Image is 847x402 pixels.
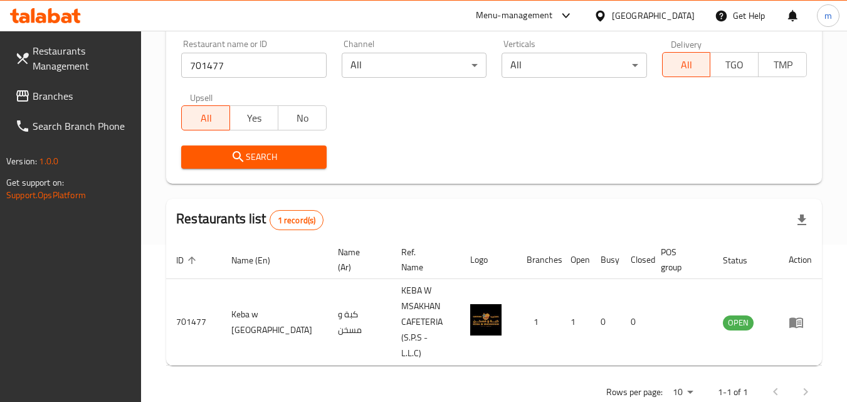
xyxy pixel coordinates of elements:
a: Branches [5,81,142,111]
span: Branches [33,88,132,103]
button: All [181,105,230,130]
th: Action [779,241,822,279]
span: 1 record(s) [270,214,324,226]
span: Restaurants Management [33,43,132,73]
a: Support.OpsPlatform [6,187,86,203]
span: Search [191,149,316,165]
span: ID [176,253,200,268]
span: Get support on: [6,174,64,191]
input: Search for restaurant name or ID.. [181,53,326,78]
p: Rows per page: [606,384,663,400]
table: enhanced table [166,241,822,366]
div: All [502,53,646,78]
div: Rows per page: [668,383,698,402]
div: Export file [787,205,817,235]
span: Ref. Name [401,245,445,275]
label: Delivery [671,40,702,48]
div: [GEOGRAPHIC_DATA] [612,9,695,23]
span: All [668,56,706,74]
div: Menu [789,315,812,330]
span: Yes [235,109,273,127]
div: Menu-management [476,8,553,23]
span: Status [723,253,764,268]
td: 0 [591,279,621,366]
span: OPEN [723,315,754,330]
button: TMP [758,52,807,77]
td: كبة و مسخن [328,279,391,366]
th: Logo [460,241,517,279]
span: No [283,109,322,127]
button: All [662,52,711,77]
td: 1 [560,279,591,366]
td: 1 [517,279,560,366]
h2: Restaurants list [176,209,324,230]
span: Search Branch Phone [33,119,132,134]
a: Restaurants Management [5,36,142,81]
span: All [187,109,225,127]
span: 1.0.0 [39,153,58,169]
a: Search Branch Phone [5,111,142,141]
span: m [824,9,832,23]
th: Branches [517,241,560,279]
td: Keba w [GEOGRAPHIC_DATA] [221,279,328,366]
td: 0 [621,279,651,366]
th: Open [560,241,591,279]
p: 1-1 of 1 [718,384,748,400]
button: No [278,105,327,130]
span: Name (Ar) [338,245,376,275]
label: Upsell [190,93,213,102]
span: TMP [764,56,802,74]
td: 701477 [166,279,221,366]
button: TGO [710,52,759,77]
div: All [342,53,487,78]
span: Version: [6,153,37,169]
td: KEBA W MSAKHAN CAFETERIA (S.P.S - L.L.C) [391,279,460,366]
img: Keba w Msakhan [470,304,502,336]
button: Search [181,145,326,169]
button: Yes [229,105,278,130]
span: TGO [715,56,754,74]
span: POS group [661,245,698,275]
th: Closed [621,241,651,279]
th: Busy [591,241,621,279]
span: Name (En) [231,253,287,268]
